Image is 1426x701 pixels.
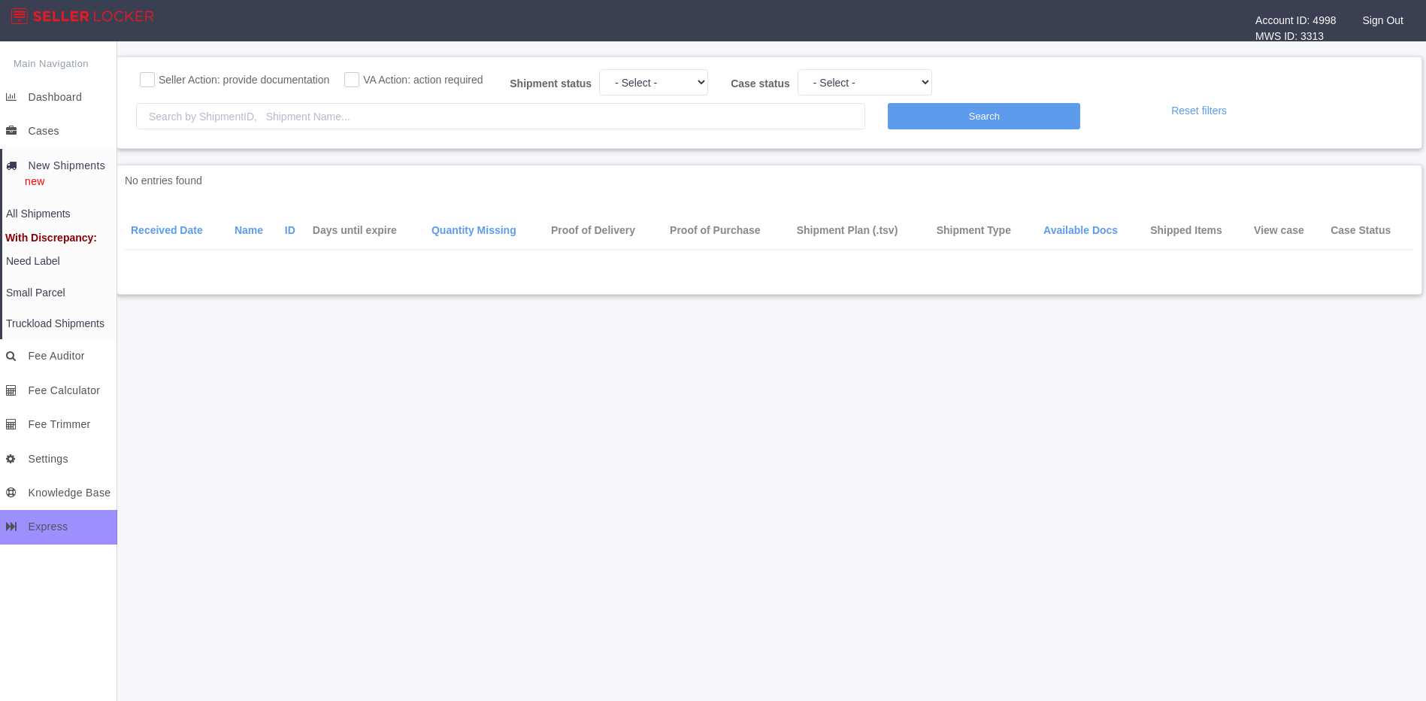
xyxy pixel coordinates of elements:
[2,246,117,277] a: Need Label
[2,114,117,148] a: Cases
[1325,212,1414,250] th: Case Status
[545,212,664,250] th: Proof of Delivery
[136,103,865,129] input: Search by ShipmentID, Shipment Name...
[664,212,791,250] th: Proof of Purchase
[28,453,68,465] span: Settings
[1248,212,1325,250] th: View case
[307,212,425,250] th: Days until expire
[28,384,100,396] span: Fee Calculator
[6,287,65,299] span: Small Parcel
[28,125,59,137] span: Cases
[6,208,71,220] span: All Shipments
[28,91,82,103] span: Dashboard
[931,212,1037,250] th: Shipment Type
[131,224,203,236] a: Received Date
[1171,103,1227,119] a: Reset filters
[1255,13,1336,29] div: Account ID: 4998
[11,8,154,24] img: App Logo
[2,510,117,544] a: Express
[2,408,117,442] a: Fee Trimmer
[2,442,117,476] a: Settings
[2,199,117,229] a: All Shipments
[28,418,90,430] span: Fee Trimmer
[2,374,117,408] a: Fee Calculator
[888,103,1080,129] input: Search
[2,80,117,114] a: Dashboard
[344,72,483,88] label: VA Action: action required
[6,255,60,267] span: Need Label
[28,487,111,499] span: Knowledge Base
[235,224,263,236] a: Name
[6,175,45,187] span: new
[28,350,84,362] span: Fee Auditor
[114,173,770,189] div: No entries found
[2,278,117,308] a: Small Parcel
[731,76,790,92] label: Case status
[431,224,516,236] a: Quantity Missing
[2,149,117,199] a: New Shipmentsnew
[510,76,592,92] label: Shipment status
[140,72,329,88] label: Seller Action: provide documentation
[2,339,117,373] a: Fee Auditor
[6,317,104,329] span: Truckload Shipments
[1144,212,1248,250] th: Shipped Items
[1255,29,1336,44] div: MWS ID: 3313
[791,212,931,250] th: Shipment Plan (.tsv)
[2,232,97,244] span: With Discrepancy:
[28,159,105,171] span: New Shipments
[285,224,295,236] a: ID
[28,520,68,533] span: Express
[1043,224,1118,236] a: Available Docs
[2,308,117,339] a: Truckload Shipments
[2,476,117,510] a: Knowledge Base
